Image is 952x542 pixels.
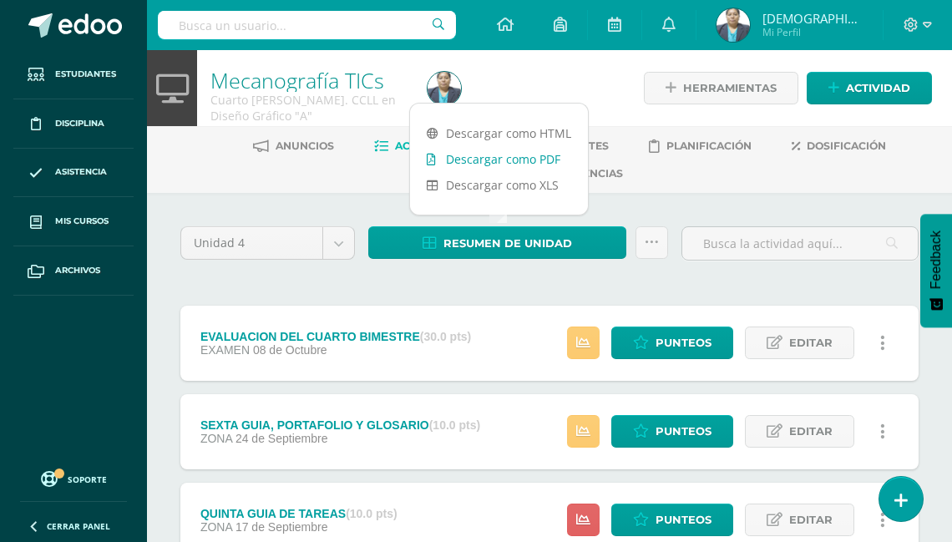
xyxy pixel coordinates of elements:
[656,327,711,358] span: Punteos
[55,68,116,81] span: Estudiantes
[13,197,134,246] a: Mis cursos
[68,474,107,485] span: Soporte
[181,227,354,259] a: Unidad 4
[194,227,310,259] span: Unidad 4
[410,172,588,198] a: Descargar como XLS
[762,25,863,39] span: Mi Perfil
[920,214,952,327] button: Feedback - Mostrar encuesta
[200,520,232,534] span: ZONA
[683,73,777,104] span: Herramientas
[649,133,752,160] a: Planificación
[210,68,408,92] h1: Mecanografía TICs
[611,327,733,359] a: Punteos
[47,520,110,532] span: Cerrar panel
[420,330,471,343] strong: (30.0 pts)
[374,133,468,160] a: Actividades
[789,327,833,358] span: Editar
[13,149,134,198] a: Asistencia
[55,117,104,130] span: Disciplina
[789,504,833,535] span: Editar
[235,432,328,445] span: 24 de Septiembre
[717,8,750,42] img: b356665ca9e2a44e9565a747acd479f3.png
[20,467,127,489] a: Soporte
[200,432,232,445] span: ZONA
[346,507,397,520] strong: (10.0 pts)
[410,120,588,146] a: Descargar como HTML
[611,504,733,536] a: Punteos
[210,66,384,94] a: Mecanografía TICs
[611,415,733,448] a: Punteos
[656,416,711,447] span: Punteos
[200,343,250,357] span: EXAMEN
[929,230,944,289] span: Feedback
[807,72,932,104] a: Actividad
[158,11,456,39] input: Busca un usuario...
[428,72,461,105] img: b356665ca9e2a44e9565a747acd479f3.png
[807,139,886,152] span: Dosificación
[13,246,134,296] a: Archivos
[682,227,918,260] input: Busca la actividad aquí...
[644,72,798,104] a: Herramientas
[200,330,471,343] div: EVALUACION DEL CUARTO BIMESTRE
[666,139,752,152] span: Planificación
[789,416,833,447] span: Editar
[443,228,572,259] span: Resumen de unidad
[210,92,408,124] div: Cuarto Bach. CCLL en Diseño Gráfico 'A'
[13,50,134,99] a: Estudiantes
[13,99,134,149] a: Disciplina
[395,139,468,152] span: Actividades
[276,139,334,152] span: Anuncios
[846,73,910,104] span: Actividad
[200,507,398,520] div: QUINTA GUIA DE TAREAS
[410,146,588,172] a: Descargar como PDF
[762,10,863,27] span: [DEMOGRAPHIC_DATA][PERSON_NAME]
[200,418,480,432] div: SEXTA GUIA, PORTAFOLIO Y GLOSARIO
[253,133,334,160] a: Anuncios
[55,264,100,277] span: Archivos
[368,226,626,259] a: Resumen de unidad
[55,215,109,228] span: Mis cursos
[792,133,886,160] a: Dosificación
[55,165,107,179] span: Asistencia
[253,343,327,357] span: 08 de Octubre
[656,504,711,535] span: Punteos
[429,418,480,432] strong: (10.0 pts)
[235,520,328,534] span: 17 de Septiembre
